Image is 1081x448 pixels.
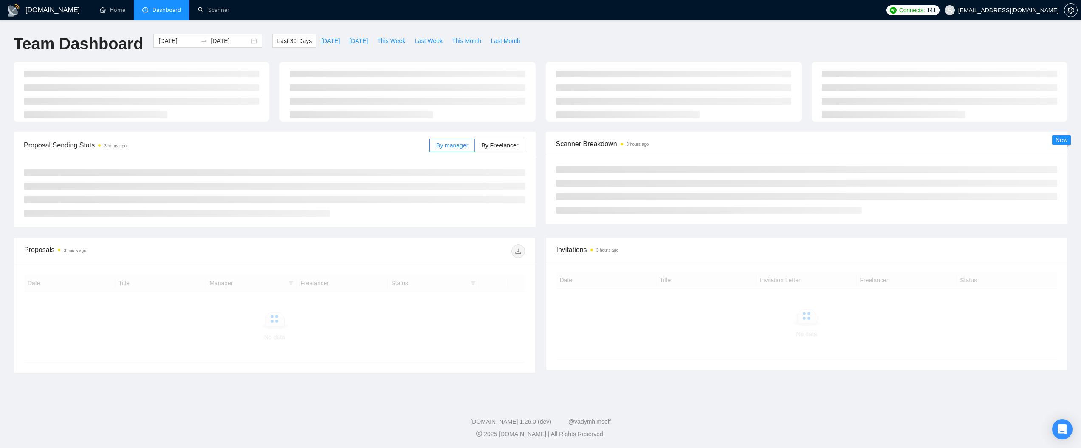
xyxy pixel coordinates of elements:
[947,7,953,13] span: user
[596,248,619,252] time: 3 hours ago
[410,34,447,48] button: Last Week
[1056,136,1067,143] span: New
[104,144,127,148] time: 3 hours ago
[1064,7,1078,14] a: setting
[481,142,518,149] span: By Freelancer
[14,34,143,54] h1: Team Dashboard
[373,34,410,48] button: This Week
[899,6,925,15] span: Connects:
[436,142,468,149] span: By manager
[198,6,229,14] a: searchScanner
[415,36,443,45] span: Last Week
[491,36,520,45] span: Last Month
[7,4,20,17] img: logo
[476,431,482,437] span: copyright
[556,139,1058,149] span: Scanner Breakdown
[200,37,207,44] span: swap-right
[344,34,373,48] button: [DATE]
[377,36,405,45] span: This Week
[470,418,551,425] a: [DOMAIN_NAME] 1.26.0 (dev)
[349,36,368,45] span: [DATE]
[556,244,1057,255] span: Invitations
[24,140,429,150] span: Proposal Sending Stats
[200,37,207,44] span: to
[926,6,936,15] span: 141
[316,34,344,48] button: [DATE]
[277,36,312,45] span: Last 30 Days
[1052,419,1073,439] div: Open Intercom Messenger
[24,244,274,258] div: Proposals
[158,36,197,45] input: Start date
[64,248,86,253] time: 3 hours ago
[627,142,649,147] time: 3 hours ago
[7,430,1074,439] div: 2025 [DOMAIN_NAME] | All Rights Reserved.
[152,6,181,14] span: Dashboard
[100,6,125,14] a: homeHome
[1064,3,1078,17] button: setting
[568,418,611,425] a: @vadymhimself
[486,34,525,48] button: Last Month
[447,34,486,48] button: This Month
[321,36,340,45] span: [DATE]
[211,36,249,45] input: End date
[1064,7,1077,14] span: setting
[890,7,897,14] img: upwork-logo.png
[272,34,316,48] button: Last 30 Days
[452,36,481,45] span: This Month
[142,7,148,13] span: dashboard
